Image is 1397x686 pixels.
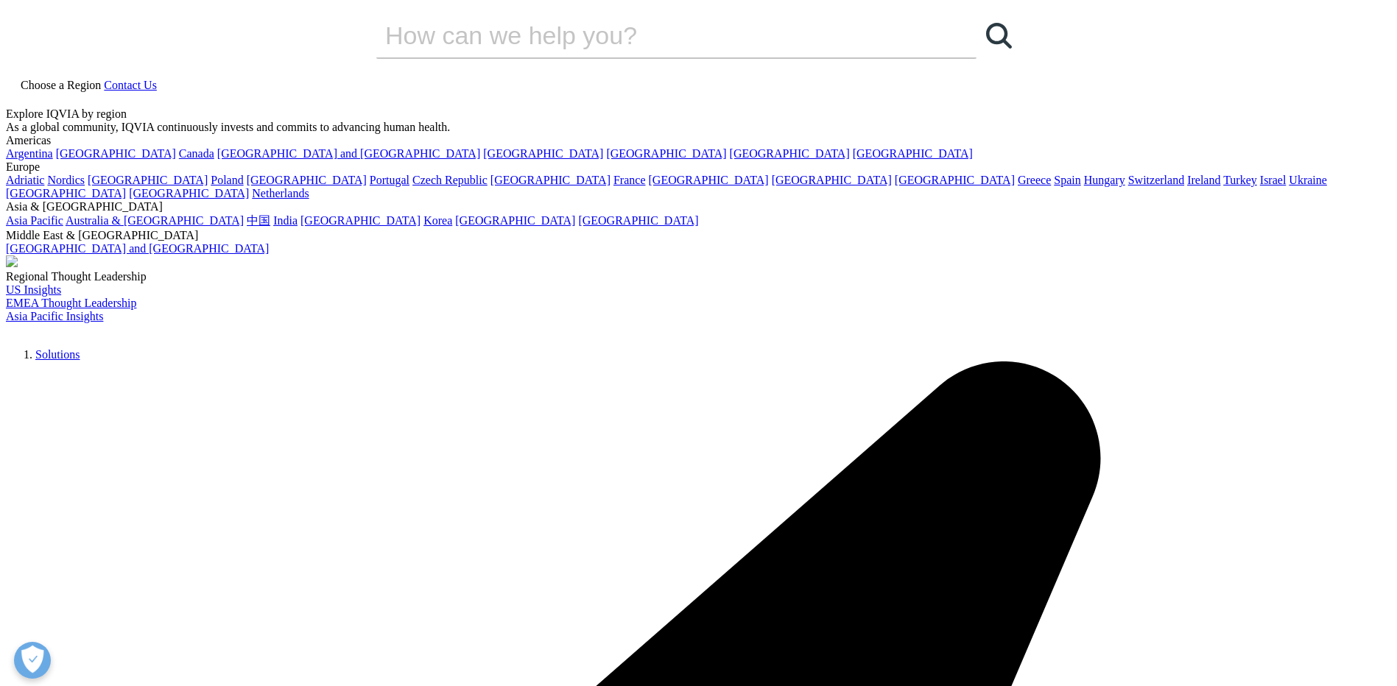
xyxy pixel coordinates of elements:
a: Canada [179,147,214,160]
a: Asia Pacific Insights [6,310,103,322]
a: India [273,214,298,227]
a: Korea [423,214,452,227]
span: Choose a Region [21,79,101,91]
a: Australia & [GEOGRAPHIC_DATA] [66,214,244,227]
a: [GEOGRAPHIC_DATA] [490,174,610,186]
a: [GEOGRAPHIC_DATA] [895,174,1015,186]
a: Switzerland [1128,174,1184,186]
a: Adriatic [6,174,44,186]
a: US Insights [6,283,61,296]
a: Contact Us [104,79,157,91]
svg: Search [986,23,1012,49]
a: Nordics [47,174,85,186]
a: [GEOGRAPHIC_DATA] and [GEOGRAPHIC_DATA] [6,242,269,255]
a: [GEOGRAPHIC_DATA] [730,147,850,160]
a: Turkey [1223,174,1257,186]
button: Open Preferences [14,642,51,679]
a: Argentina [6,147,53,160]
a: Ukraine [1289,174,1327,186]
a: [GEOGRAPHIC_DATA] [56,147,176,160]
a: Hungary [1084,174,1125,186]
a: France [613,174,646,186]
a: Israel [1260,174,1287,186]
div: Middle East & [GEOGRAPHIC_DATA] [6,229,1391,242]
a: [GEOGRAPHIC_DATA] [853,147,973,160]
a: Netherlands [252,187,309,199]
a: 中国 [247,214,270,227]
input: 搜索 [376,13,935,57]
a: [GEOGRAPHIC_DATA] [129,187,249,199]
a: [GEOGRAPHIC_DATA] [88,174,208,186]
div: Americas [6,134,1391,147]
a: Asia Pacific [6,214,63,227]
div: Regional Thought Leadership [6,270,1391,283]
a: [GEOGRAPHIC_DATA] [455,214,575,227]
div: Asia & [GEOGRAPHIC_DATA] [6,200,1391,213]
a: [GEOGRAPHIC_DATA] and [GEOGRAPHIC_DATA] [217,147,480,160]
a: Poland [211,174,243,186]
a: [GEOGRAPHIC_DATA] [247,174,367,186]
a: [GEOGRAPHIC_DATA] [6,187,126,199]
a: [GEOGRAPHIC_DATA] [772,174,892,186]
img: 2093_analyzing-data-using-big-screen-display-and-laptop.png [6,255,18,267]
a: [GEOGRAPHIC_DATA] [578,214,698,227]
a: [GEOGRAPHIC_DATA] [300,214,420,227]
a: Spain [1054,174,1080,186]
a: Greece [1018,174,1051,186]
a: Czech Republic [412,174,488,186]
a: [GEOGRAPHIC_DATA] [649,174,769,186]
a: Ireland [1187,174,1220,186]
div: As a global community, IQVIA continuously invests and commits to advancing human health. [6,121,1391,134]
a: EMEA Thought Leadership [6,297,136,309]
a: [GEOGRAPHIC_DATA] [483,147,603,160]
div: Europe [6,160,1391,174]
div: Explore IQVIA by region [6,107,1391,121]
a: [GEOGRAPHIC_DATA] [606,147,726,160]
a: Portugal [370,174,409,186]
a: 搜索 [977,13,1021,57]
a: Solutions [35,348,80,361]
